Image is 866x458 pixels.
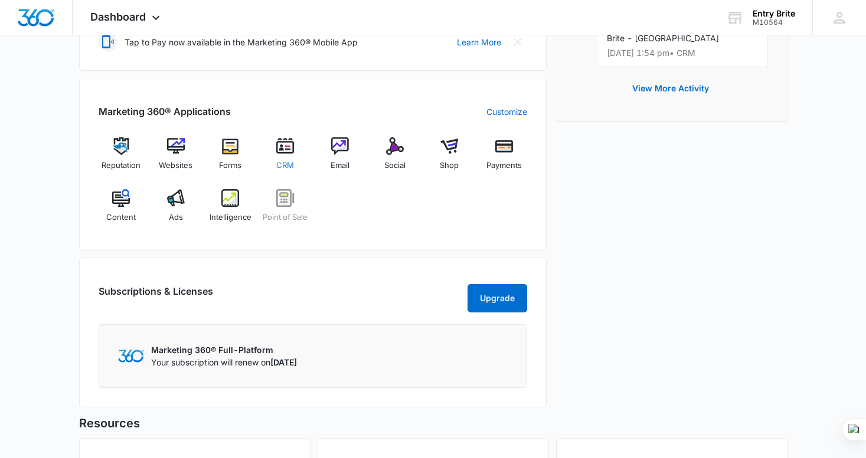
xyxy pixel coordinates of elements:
[427,137,472,180] a: Shop
[151,344,297,356] p: Marketing 360® Full-Platform
[125,36,358,48] p: Tap to Pay now available in the Marketing 360® Mobile App
[384,160,406,172] span: Social
[90,11,146,23] span: Dashboard
[263,137,308,180] a: CRM
[99,284,213,308] h2: Subscriptions & Licenses
[210,212,251,223] span: Intelligence
[440,160,459,172] span: Shop
[331,160,349,172] span: Email
[153,137,198,180] a: Websites
[263,212,308,223] span: Point of Sale
[208,137,253,180] a: Forms
[318,137,363,180] a: Email
[99,137,144,180] a: Reputation
[270,357,297,367] span: [DATE]
[151,356,297,368] p: Your subscription will renew on
[102,160,140,172] span: Reputation
[118,350,144,362] img: Marketing 360 Logo
[508,32,527,51] button: Close
[153,189,198,232] a: Ads
[468,284,527,312] button: Upgrade
[457,36,501,48] a: Learn More
[219,160,241,172] span: Forms
[159,160,192,172] span: Websites
[753,9,795,18] div: account name
[99,104,231,118] h2: Marketing 360® Applications
[106,212,136,223] span: Content
[79,414,787,432] h5: Resources
[208,189,253,232] a: Intelligence
[486,106,527,118] a: Customize
[486,160,522,172] span: Payments
[482,137,527,180] a: Payments
[169,212,183,223] span: Ads
[620,74,721,103] button: View More Activity
[607,49,758,57] p: [DATE] 1:54 pm • CRM
[753,18,795,27] div: account id
[276,160,294,172] span: CRM
[99,189,144,232] a: Content
[263,189,308,232] a: Point of Sale
[372,137,417,180] a: Social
